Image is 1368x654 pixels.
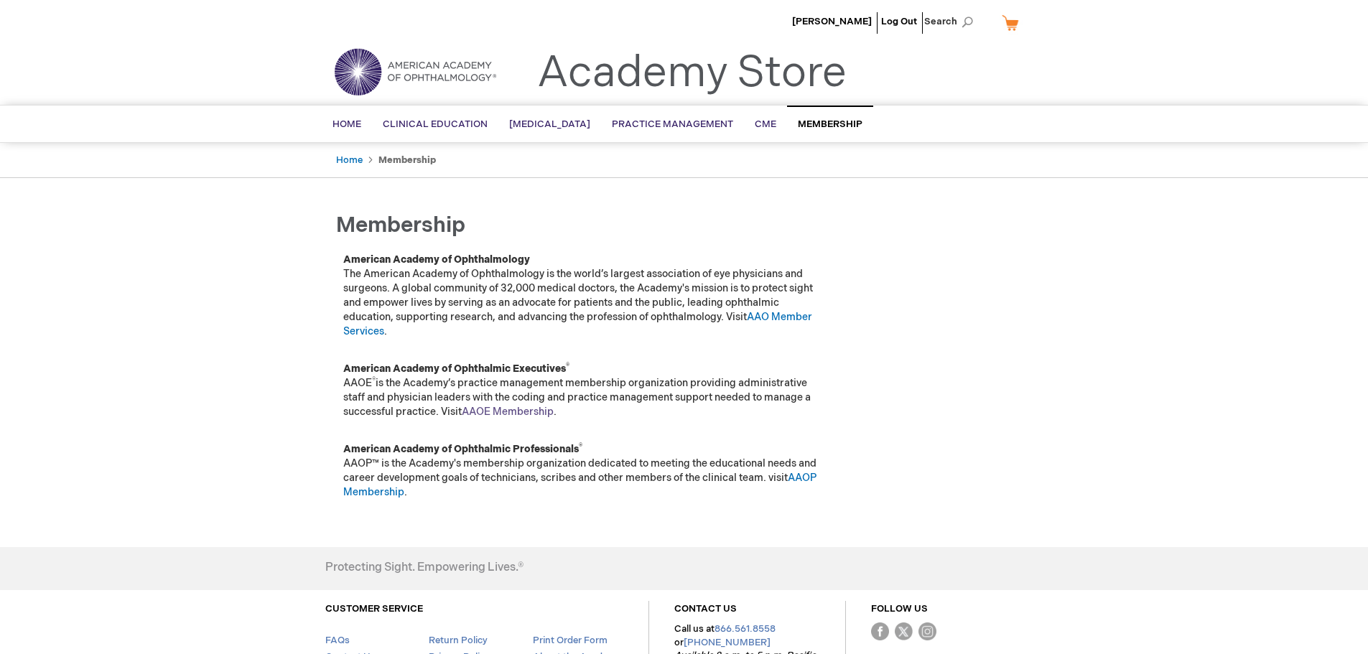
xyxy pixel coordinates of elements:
[684,637,771,648] a: [PHONE_NUMBER]
[871,622,889,640] img: Facebook
[383,118,488,130] span: Clinical Education
[325,561,524,574] h4: Protecting Sight. Empowering Lives.®
[325,603,423,615] a: CUSTOMER SERVICE
[343,363,569,375] strong: American Academy of Ophthalmic Executives
[325,635,350,646] a: FAQs
[918,622,936,640] img: instagram
[332,118,361,130] span: Home
[343,442,824,500] p: AAOP™ is the Academy's membership organization dedicated to meeting the educational needs and car...
[343,362,824,419] p: AAOE is the Academy’s practice management membership organization providing administrative staff ...
[378,154,436,166] strong: Membership
[755,118,776,130] span: CME
[509,118,590,130] span: [MEDICAL_DATA]
[343,443,582,455] strong: American Academy of Ophthalmic Professionals
[336,212,465,238] span: Membership
[343,253,824,339] p: The American Academy of Ophthalmology is the world’s largest association of eye physicians and su...
[871,603,928,615] a: FOLLOW US
[924,7,979,36] span: Search
[881,16,917,27] a: Log Out
[336,154,363,166] a: Home
[537,47,847,99] a: Academy Store
[343,253,530,266] strong: American Academy of Ophthalmology
[372,376,376,385] sup: ®
[462,406,554,418] a: AAOE Membership
[533,635,608,646] a: Print Order Form
[798,118,862,130] span: Membership
[566,362,569,370] sup: ®
[579,442,582,451] sup: ®
[429,635,488,646] a: Return Policy
[715,623,776,635] a: 866.561.8558
[895,622,913,640] img: Twitter
[792,16,872,27] a: [PERSON_NAME]
[612,118,733,130] span: Practice Management
[674,603,737,615] a: CONTACT US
